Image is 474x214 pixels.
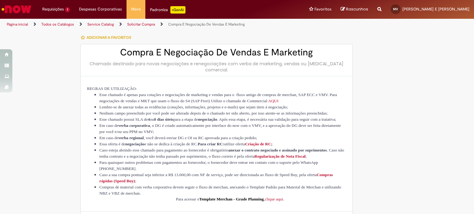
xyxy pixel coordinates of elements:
[99,111,328,115] span: Nenhum campo preenchido por você pode ser alterado depois de o chamado ter sido aberto, por isso ...
[228,148,327,152] span: anexar o contrato negociado e assinado por suprimentos
[198,117,217,122] span: negociação
[99,117,148,122] span: Esse chamado possui SLA de
[341,6,368,12] a: Rascunhos
[170,6,185,14] p: +GenAi
[118,135,143,140] span: verba regional
[346,6,368,12] span: Rascunhos
[81,31,135,44] button: Adicionar a Favoritos
[393,7,398,11] span: MV
[99,142,125,146] span: Essa oferta é de
[99,172,317,177] span: Caso a sua compra pontual seja inferior a R$ 13.000,00 com NF de serviço, pode ser direcionada ao...
[135,179,136,183] span: ;
[99,92,337,103] span: para o fluxo antigo de compras de merchan, SAP ECC e VMV. Para negociações de vendas e MKT que us...
[131,6,141,12] span: More
[41,22,74,27] a: Todos os Catálogos
[283,197,284,201] span: .
[127,22,155,27] a: Solicitar Compra
[87,22,114,27] a: Service Catalog
[99,123,118,128] span: Em caso de
[268,98,278,103] a: AQUI
[173,117,198,122] span: para a etapa de
[99,135,118,140] span: Em caso de
[168,22,245,27] a: Compra E Negociação De Vendas E Marketing
[224,142,245,146] span: utilize oferta
[125,142,144,146] span: negociação
[150,117,154,122] span: ou
[99,92,146,97] span: Esse chamado é apenas para
[65,7,70,12] span: 1
[264,197,265,201] span: ,
[87,35,131,40] span: Adicionar a Favoritos
[402,6,469,12] span: [PERSON_NAME] E [PERSON_NAME]
[7,22,28,27] a: Página inicial
[118,123,150,128] span: verba corporativa
[199,197,264,201] span: Template Merchan - Grade Planning
[245,141,271,147] a: Criação de RC
[99,185,341,196] span: Compras de material com verba corporativa devem seguir o fluxo de merchan, anexando o Template Pa...
[99,172,333,184] a: Compras rápidas (Speed Buy)
[217,117,336,122] span: . Após essa etapa, é necessária sua validação para seguir com a tratativa;
[314,6,331,12] span: Favoritos
[133,86,137,91] span: O:
[271,142,272,146] span: ;
[5,19,311,30] ul: Trilhas de página
[150,6,185,14] div: Padroniza
[1,3,32,15] img: ServiceNow
[144,142,197,146] span: e não se dedica à criação de RC.
[99,123,341,134] span: , o DG é criado automaticamente por interface do now com o VMV, e a aprovação do DG deve ser feit...
[154,117,173,122] span: 8 dias úteis
[198,142,224,146] span: Para criar RC:
[255,153,306,159] a: Regularização de Nota Fiscal
[79,6,122,12] span: Despesas Corporativas
[144,135,257,140] span: , você deverá enviar DG e OI ou RC aprovada para a criação pedido;
[268,99,278,103] span: AQUI
[99,105,288,109] span: Lembre-se de anexar todas as evidências (cotações, informações, projetos e e-mails) que sejam úte...
[99,148,228,152] span: Caso esteja abrindo esse chamado para pagamento ao fornecedor é obrigatório
[245,142,271,146] span: Criação de RC
[265,197,283,201] a: clique aqui
[87,61,346,73] div: Chamado destinado para novas negociações e renegociações com verba de marketing, vendas ou [MEDIC...
[176,197,199,201] span: Para acessar o
[87,86,127,91] span: REGRAS DE UTILIZA
[148,117,150,122] span: 4
[306,154,307,159] span: ;
[127,86,133,91] span: ÇÃ
[147,92,223,97] span: cotações e negociações de marketing e vendas
[99,160,318,171] span: Para quaisquer outros problemas com pagamentos ao fornecedor, o fornecedor deve entrar em contato...
[87,47,346,58] h2: Compra E Negociação De Vendas E Marketing
[42,6,64,12] span: Requisições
